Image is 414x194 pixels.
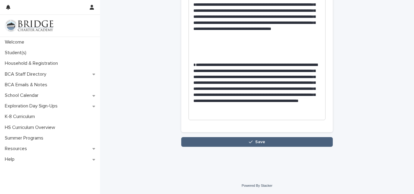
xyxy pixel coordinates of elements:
p: Student(s) [2,50,31,56]
button: Save [181,137,333,147]
p: BCA Staff Directory [2,71,51,77]
p: School Calendar [2,93,43,98]
p: Help [2,156,19,162]
p: Welcome [2,39,29,45]
p: Resources [2,146,32,152]
img: V1C1m3IdTEidaUdm9Hs0 [5,20,53,32]
p: K-8 Curriculum [2,114,40,120]
a: Powered By Stacker [242,184,272,187]
p: BCA Emails & Notes [2,82,52,88]
span: Save [255,140,265,144]
p: HS Curriculum Overview [2,125,60,130]
p: Household & Registration [2,61,63,66]
p: Summer Programs [2,135,48,141]
p: Exploration Day Sign-Ups [2,103,62,109]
